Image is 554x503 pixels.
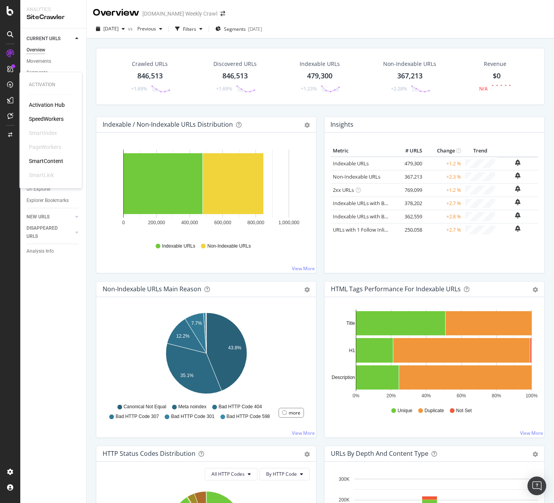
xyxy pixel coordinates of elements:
div: gear [533,287,538,292]
th: # URLS [393,145,424,157]
div: gear [304,287,310,292]
div: +1.23% [301,85,317,92]
text: 12.2% [176,333,190,339]
div: Indexable / Non-Indexable URLs Distribution [103,120,233,128]
div: Indexable URLs [300,60,340,68]
span: Revenue [484,60,506,68]
h4: Insights [330,119,353,130]
div: bell-plus [515,225,520,232]
button: Segments[DATE] [212,23,265,35]
div: Analysis Info [27,247,54,255]
text: 1,000,000 [279,220,300,225]
text: 400,000 [181,220,198,225]
text: 800,000 [247,220,265,225]
span: Not Set [456,407,472,414]
div: 846,513 [222,71,248,81]
div: gear [304,452,310,457]
svg: A chart. [103,310,310,400]
div: 846,513 [137,71,163,81]
a: Indexable URLs with Bad H1 [333,200,398,207]
a: URLs with 1 Follow Inlink [333,226,390,233]
div: Segments [27,69,48,77]
span: Bad HTTP Code 598 [227,413,270,420]
div: SmartContent [29,157,63,165]
div: SmartIndex [29,129,57,137]
text: 43.8% [228,345,241,351]
div: +2.28% [391,85,407,92]
div: Crawled URLs [132,60,168,68]
div: Non-Indexable URLs [383,60,436,68]
span: vs [128,25,134,32]
span: Bad HTTP Code 404 [218,404,262,410]
div: SmartLink [29,171,54,179]
text: 0 [122,220,125,225]
a: Activation Hub [29,101,65,109]
div: bell-plus [515,172,520,179]
a: NEW URLS [27,213,73,221]
div: bell-plus [515,159,520,166]
td: +1.2 % [424,157,463,170]
div: 479,300 [307,71,332,81]
svg: A chart. [331,310,538,400]
td: 378,202 [393,197,424,210]
div: HTTP Status Codes Distribution [103,450,195,457]
div: arrow-right-arrow-left [220,11,225,16]
a: Overview [27,46,81,54]
div: bell-plus [515,199,520,205]
td: +2.7 % [424,223,463,236]
span: Indexable URLs [162,243,195,250]
div: Overview [27,46,45,54]
text: 300K [339,476,350,482]
div: Filters [183,26,196,32]
a: Indexable URLs with Bad Description [333,213,418,220]
div: bell-plus [515,186,520,192]
span: Segments [224,26,246,32]
text: 200,000 [148,220,165,225]
td: +1.2 % [424,183,463,197]
span: All HTTP Codes [211,471,245,477]
span: Canonical Not Equal [124,404,166,410]
button: By HTTP Code [259,468,310,480]
text: 80% [492,393,501,399]
td: 769,099 [393,183,424,197]
button: All HTTP Codes [205,468,257,480]
div: Open Intercom Messenger [527,476,546,495]
div: gear [533,452,538,457]
div: HTML Tags Performance for Indexable URLs [331,285,461,293]
div: Overview [93,6,139,19]
span: By HTTP Code [266,471,297,477]
div: 367,213 [397,71,423,81]
div: N/A [479,85,488,92]
td: 362,559 [393,210,424,223]
a: Explorer Bookmarks [27,197,81,205]
td: +2.3 % [424,170,463,183]
a: View More [520,430,543,436]
span: Meta noindex [178,404,206,410]
div: SpeedWorkers [29,115,64,123]
div: SiteCrawler [27,13,80,22]
div: Activation [29,81,73,88]
text: 600,000 [214,220,231,225]
div: Explorer Bookmarks [27,197,69,205]
th: Change [424,145,463,157]
button: [DATE] [93,23,128,35]
text: Description [332,375,355,380]
text: 20% [386,393,396,399]
div: Url Explorer [27,185,51,193]
a: Indexable URLs [333,160,369,167]
text: Title [346,321,355,326]
text: 60% [456,393,466,399]
span: Duplicate [424,407,444,414]
div: Discovered URLs [213,60,257,68]
a: Movements [27,57,81,66]
td: +2.8 % [424,210,463,223]
th: Metric [331,145,393,157]
div: +1.69% [216,85,232,92]
div: [DATE] [248,26,262,32]
div: Movements [27,57,51,66]
a: DISAPPEARED URLS [27,224,73,241]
